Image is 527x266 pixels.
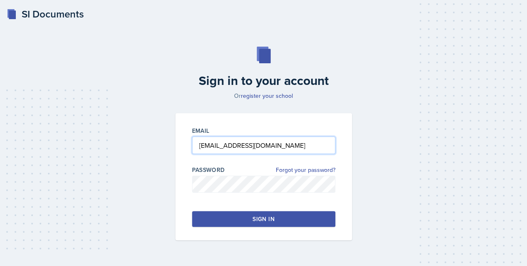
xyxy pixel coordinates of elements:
[276,166,335,174] a: Forgot your password?
[252,215,274,223] div: Sign in
[192,211,335,227] button: Sign in
[170,73,357,88] h2: Sign in to your account
[170,92,357,100] p: Or
[192,127,210,135] label: Email
[241,92,293,100] a: register your school
[192,137,335,154] input: Email
[192,166,225,174] label: Password
[7,7,84,22] a: SI Documents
